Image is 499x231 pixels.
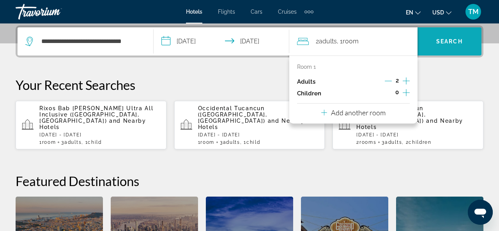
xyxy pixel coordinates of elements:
[39,132,160,138] p: [DATE] - [DATE]
[61,140,81,145] span: 3
[432,9,444,16] span: USD
[384,89,391,98] button: Decrement children
[436,38,463,45] span: Search
[174,100,325,150] button: Occidental Tucancun ([GEOGRAPHIC_DATA], [GEOGRAPHIC_DATA]) and Nearby Hotels[DATE] - [DATE]1Room3...
[463,4,483,20] button: User Menu
[297,64,316,70] p: Room 1
[333,100,483,150] button: Occidental Tucancun ([GEOGRAPHIC_DATA], [GEOGRAPHIC_DATA]) and Nearby Hotels[DATE] - [DATE]2rooms...
[198,105,267,124] span: Occidental Tucancun ([GEOGRAPHIC_DATA], [GEOGRAPHIC_DATA])
[198,118,305,130] span: and Nearby Hotels
[304,5,313,18] button: Extra navigation items
[198,140,214,145] span: 1
[468,200,493,225] iframe: Кнопка запуска окна обмена сообщениями
[16,77,483,93] p: Your Recent Searches
[18,27,481,56] div: Search widget
[81,140,101,145] span: , 1
[402,140,432,145] span: , 2
[42,140,56,145] span: Room
[409,140,431,145] span: Children
[16,2,94,22] a: Travorium
[64,140,81,145] span: Adults
[406,9,413,16] span: en
[223,140,240,145] span: Adults
[316,36,337,47] span: 2
[418,27,481,56] button: Search
[403,76,410,88] button: Increment adults
[395,89,399,95] span: 0
[321,104,386,120] button: Add another room
[396,77,399,84] span: 2
[297,90,321,97] p: Children
[39,105,153,124] span: Rixos Bab [PERSON_NAME] Ultra All Inclusive ([GEOGRAPHIC_DATA], [GEOGRAPHIC_DATA])
[406,7,421,18] button: Change language
[356,118,463,130] span: and Nearby Hotels
[39,118,146,130] span: and Nearby Hotels
[331,108,386,117] p: Add another room
[88,140,101,145] span: Child
[319,38,337,45] span: Adults
[468,8,479,16] span: TM
[359,140,376,145] span: rooms
[356,132,477,138] p: [DATE] - [DATE]
[16,173,483,189] h2: Featured Destinations
[218,9,235,15] a: Flights
[432,7,451,18] button: Change currency
[240,140,260,145] span: , 1
[356,140,376,145] span: 2
[39,140,56,145] span: 1
[337,36,359,47] span: , 1
[16,100,166,150] button: Rixos Bab [PERSON_NAME] Ultra All Inclusive ([GEOGRAPHIC_DATA], [GEOGRAPHIC_DATA]) and Nearby Hot...
[186,9,202,15] a: Hotels
[246,140,260,145] span: Child
[297,79,315,85] p: Adults
[385,77,392,86] button: Decrement adults
[385,140,402,145] span: Adults
[154,27,290,56] button: Check-in date: Oct 27, 2025 Check-out date: Nov 1, 2025
[198,132,319,138] p: [DATE] - [DATE]
[278,9,297,15] a: Cruises
[200,140,214,145] span: Room
[220,140,240,145] span: 3
[289,27,418,56] button: Travelers: 2 adults, 0 children
[403,88,410,99] button: Increment children
[251,9,262,15] a: Cars
[382,140,402,145] span: 3
[343,38,359,45] span: Room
